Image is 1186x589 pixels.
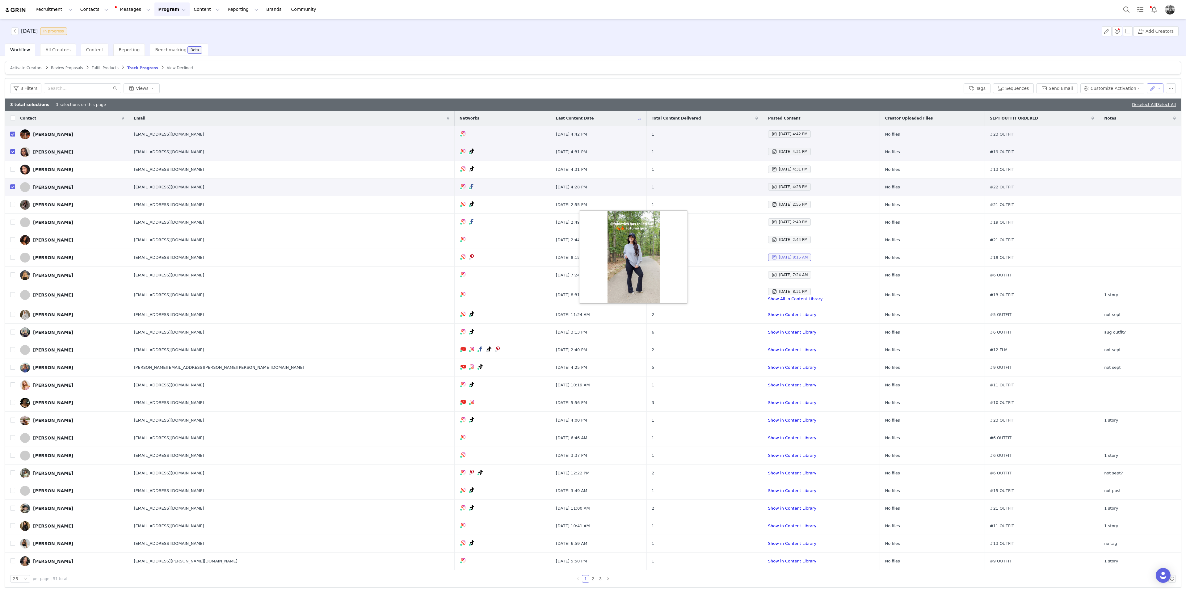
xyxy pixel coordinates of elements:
[33,149,73,154] div: [PERSON_NAME]
[556,202,587,208] span: [DATE] 2:55 PM
[990,505,1014,511] span: #21 OUTFIT
[20,270,30,280] img: 578036ec-326e-46be-9e16-ee5fd3483f07.jpg
[33,185,73,190] div: [PERSON_NAME]
[461,131,466,136] img: instagram.svg
[990,202,1014,208] span: #21 OUTFIT
[993,83,1034,93] button: Sequences
[20,182,124,192] a: [PERSON_NAME]
[652,364,654,371] span: 5
[33,167,73,172] div: [PERSON_NAME]
[134,237,204,243] span: [EMAIL_ADDRESS][DOMAIN_NAME]
[20,200,30,210] img: 5e2a2cee-4ec1-4617-acca-42f8ca66f8fd.jpg
[556,329,587,335] span: [DATE] 3:13 PM
[51,66,83,70] span: Review Proposals
[589,575,597,583] li: 2
[40,27,67,35] span: In progress
[1104,417,1118,423] span: 1 story
[556,131,587,137] span: [DATE] 4:42 PM
[885,184,979,190] p: No files
[768,383,816,387] a: Show in Content Library
[990,116,1038,121] span: SEPT OUTFIT ORDERED
[20,521,30,531] img: ae617554-6528-4fb0-85b7-5cf3930320c2.jpg
[124,83,160,93] button: Views
[20,165,124,175] a: [PERSON_NAME]
[461,382,466,387] img: instagram.svg
[990,166,1014,173] span: #13 OUTFIT
[652,452,654,459] span: 1
[20,433,124,443] a: [PERSON_NAME]
[768,400,816,405] a: Show in Content Library
[10,102,49,107] b: 3 total selections
[461,329,466,334] img: instagram.svg
[20,503,30,513] img: 17474951-ceb5-454f-b848-8b270b1b6fc0.jpg
[33,541,73,546] div: [PERSON_NAME]
[652,505,654,511] span: 2
[20,129,124,139] a: [PERSON_NAME]
[768,488,816,493] a: Show in Content Library
[20,380,30,390] img: 71c924e4-14be-439a-9659-07bd98e2fbe9.jpg
[990,488,1014,494] span: #15 OUTFIT
[990,400,1014,406] span: #10 OUTFIT
[134,116,145,121] span: Email
[990,149,1014,155] span: #19 OUTFIT
[768,330,816,334] a: Show in Content Library
[652,435,654,441] span: 1
[20,270,124,280] a: [PERSON_NAME]
[134,523,204,529] span: [EMAIL_ADDRESS][DOMAIN_NAME]
[5,7,27,13] img: grin logo
[768,471,816,475] a: Show in Content Library
[134,166,204,173] span: [EMAIL_ADDRESS][DOMAIN_NAME]
[134,400,204,406] span: [EMAIL_ADDRESS][DOMAIN_NAME]
[556,219,587,225] span: [DATE] 2:49 PM
[768,365,816,370] a: Show in Content Library
[33,238,73,242] div: [PERSON_NAME]
[20,556,124,566] a: [PERSON_NAME]
[119,47,140,52] span: Reporting
[1104,292,1118,298] span: 1 story
[556,312,590,318] span: [DATE] 11:24 AM
[1036,83,1078,93] button: Send Email
[556,184,587,190] span: [DATE] 4:28 PM
[885,202,979,208] p: No files
[32,2,76,16] button: Recruitment
[990,131,1014,137] span: #23 OUTFIT
[20,398,30,408] img: 12b761e9-3475-4b20-8e8a-d134b1da96df.jpg
[461,558,466,563] img: instagram.svg
[885,131,979,137] p: No files
[20,539,124,549] a: [PERSON_NAME]
[461,505,466,510] img: instagram.svg
[885,166,979,173] p: No files
[990,237,1014,243] span: #21 OUTFIT
[556,166,587,173] span: [DATE] 4:31 PM
[20,165,30,175] img: fde74165-883a-477b-8051-8ef9b6fc01a2.jpg
[461,452,466,457] img: instagram.svg
[652,202,654,208] span: 1
[597,575,604,583] li: 3
[556,292,587,298] span: [DATE] 8:31 PM
[556,505,590,511] span: [DATE] 11:00 AM
[33,365,73,370] div: [PERSON_NAME]
[263,2,287,16] a: Brands
[190,2,224,16] button: Content
[461,417,466,422] img: instagram.svg
[20,235,124,245] a: [PERSON_NAME]
[167,66,193,70] span: View Declined
[556,435,587,441] span: [DATE] 6:46 AM
[134,329,204,335] span: [EMAIL_ADDRESS][DOMAIN_NAME]
[45,47,70,52] span: All Creators
[771,288,808,295] div: [DATE] 8:31 PM
[556,272,587,278] span: [DATE] 7:24 AM
[20,217,124,227] a: [PERSON_NAME]
[885,347,979,353] p: No files
[134,312,204,318] span: [EMAIL_ADDRESS][DOMAIN_NAME]
[44,83,121,93] input: Search...
[134,347,204,353] span: [EMAIL_ADDRESS][DOMAIN_NAME]
[20,415,124,425] a: [PERSON_NAME]
[885,382,979,388] p: No files
[990,184,1014,190] span: #22 OUTFIT
[33,220,73,225] div: [PERSON_NAME]
[768,435,816,440] a: Show in Content Library
[134,131,204,137] span: [EMAIL_ADDRESS][DOMAIN_NAME]
[652,488,654,494] span: 1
